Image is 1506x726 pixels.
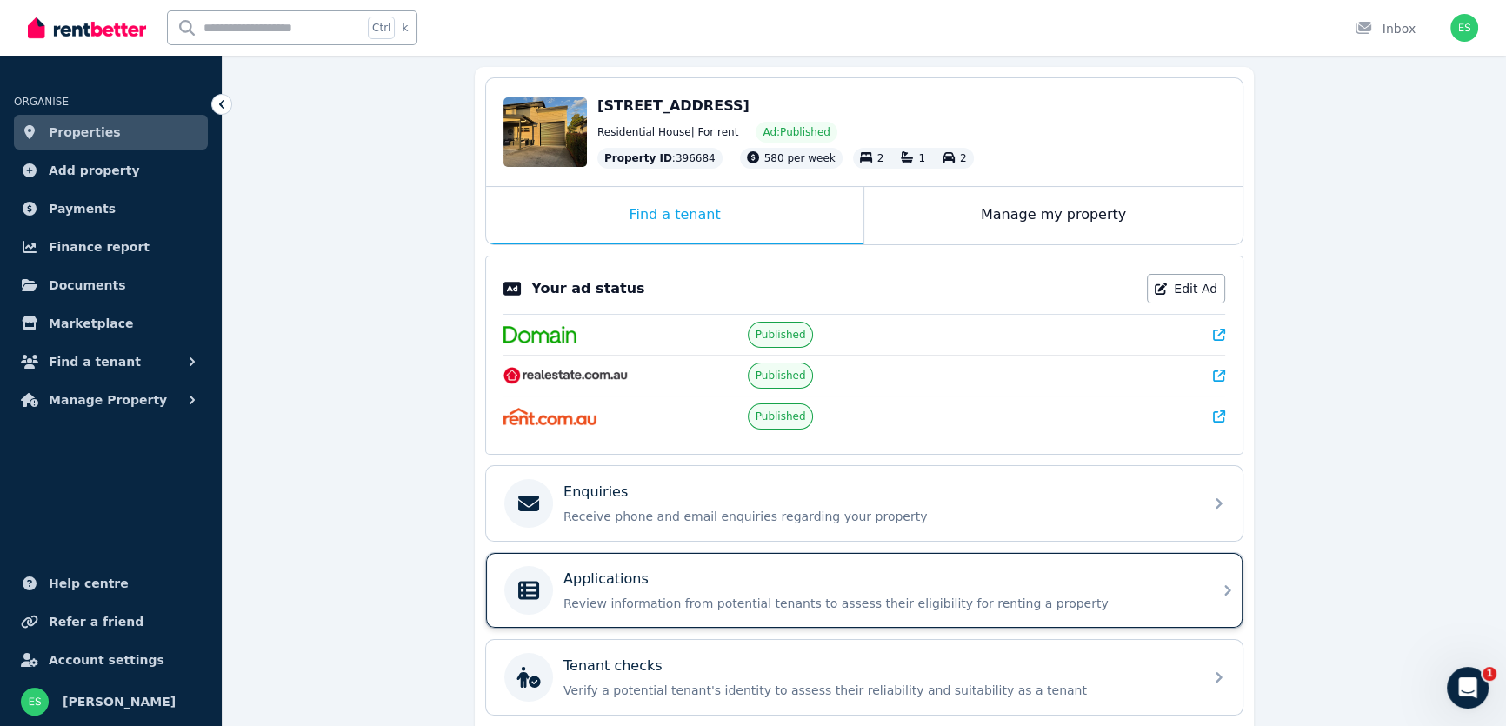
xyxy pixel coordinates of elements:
a: Finance report [14,230,208,264]
span: 1 [1483,667,1496,681]
p: Receive phone and email enquiries regarding your property [563,508,1193,525]
span: Add property [49,160,140,181]
span: 2 [960,152,967,164]
span: [STREET_ADDRESS] [597,97,750,114]
a: ApplicationsReview information from potential tenants to assess their eligibility for renting a p... [486,553,1243,628]
span: Payments [49,198,116,219]
a: Help centre [14,566,208,601]
span: Refer a friend [49,611,143,632]
div: Manage my property [864,187,1243,244]
span: Documents [49,275,126,296]
span: 2 [877,152,884,164]
p: Your ad status [531,278,644,299]
span: ORGANISE [14,96,69,108]
a: EnquiriesReceive phone and email enquiries regarding your property [486,466,1243,541]
a: Edit Ad [1147,274,1225,303]
p: Verify a potential tenant's identity to assess their reliability and suitability as a tenant [563,682,1193,699]
img: Domain.com.au [503,326,576,343]
div: Inbox [1355,20,1416,37]
div: Find a tenant [486,187,863,244]
a: Account settings [14,643,208,677]
p: Review information from potential tenants to assess their eligibility for renting a property [563,595,1193,612]
span: Finance report [49,236,150,257]
button: Find a tenant [14,344,208,379]
span: Help centre [49,573,129,594]
img: RealEstate.com.au [503,367,628,384]
a: Refer a friend [14,604,208,639]
a: Add property [14,153,208,188]
p: Tenant checks [563,656,663,676]
img: RentBetter [28,15,146,41]
span: Residential House | For rent [597,125,738,139]
span: Account settings [49,649,164,670]
a: Tenant checksVerify a potential tenant's identity to assess their reliability and suitability as ... [486,640,1243,715]
span: Ad: Published [763,125,830,139]
div: : 396684 [597,148,723,169]
span: Properties [49,122,121,143]
a: Payments [14,191,208,226]
span: Published [756,369,806,383]
button: Manage Property [14,383,208,417]
span: Property ID [604,151,672,165]
p: Applications [563,569,649,589]
span: 580 per week [764,152,836,164]
img: Elaine Sheeley [21,688,49,716]
span: Published [756,410,806,423]
a: Marketplace [14,306,208,341]
a: Documents [14,268,208,303]
span: Ctrl [368,17,395,39]
span: [PERSON_NAME] [63,691,176,712]
span: Manage Property [49,390,167,410]
span: 1 [918,152,925,164]
span: Find a tenant [49,351,141,372]
span: k [402,21,408,35]
span: Marketplace [49,313,133,334]
a: Properties [14,115,208,150]
img: Elaine Sheeley [1450,14,1478,42]
img: Rent.com.au [503,408,596,425]
p: Enquiries [563,482,628,503]
span: Published [756,328,806,342]
iframe: Intercom live chat [1447,667,1489,709]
